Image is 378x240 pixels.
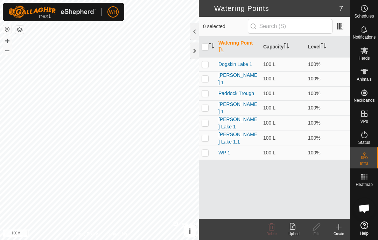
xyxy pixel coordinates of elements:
[283,44,289,49] p-sorticon: Activate to sort
[260,100,305,115] td: 100 L
[308,149,347,156] div: 100%
[354,14,374,18] span: Schedules
[358,140,370,145] span: Status
[209,44,214,49] p-sorticon: Activate to sort
[358,56,370,60] span: Herds
[267,232,277,236] span: Delete
[353,35,376,39] span: Notifications
[218,150,230,155] a: WP 1
[218,72,257,85] a: [PERSON_NAME] 1
[218,91,254,96] a: Paddock Trough
[357,77,372,81] span: Animals
[360,161,368,166] span: Infra
[260,57,305,71] td: 100 L
[109,8,117,16] span: WH
[305,36,350,58] th: Level
[353,98,374,102] span: Neckbands
[203,4,339,13] h2: Watering Points
[360,119,368,124] span: VPs
[189,226,191,236] span: i
[72,231,98,237] a: Privacy Policy
[218,48,224,53] p-sorticon: Activate to sort
[308,134,347,142] div: 100%
[328,231,350,236] div: Create
[308,90,347,97] div: 100%
[3,25,12,34] button: Reset Map
[248,19,332,34] input: Search (S)
[260,36,305,58] th: Capacity
[350,219,378,238] a: Help
[283,231,305,236] div: Upload
[218,116,257,129] a: [PERSON_NAME] Lake 1
[8,6,96,18] img: Gallagher Logo
[218,101,257,114] a: [PERSON_NAME] 1
[356,182,373,187] span: Heatmap
[216,36,260,58] th: Watering Point
[308,119,347,127] div: 100%
[3,37,12,45] button: +
[354,198,375,219] a: Open chat
[260,131,305,146] td: 100 L
[305,231,328,236] div: Edit
[339,3,343,14] span: 7
[106,231,127,237] a: Contact Us
[360,231,369,235] span: Help
[218,61,252,67] a: Dogskin Lake 1
[184,225,196,237] button: i
[3,46,12,54] button: –
[321,44,326,49] p-sorticon: Activate to sort
[218,132,257,145] a: [PERSON_NAME] Lake 1.1
[308,104,347,112] div: 100%
[15,26,24,34] button: Map Layers
[260,71,305,86] td: 100 L
[308,75,347,82] div: 100%
[260,115,305,131] td: 100 L
[260,86,305,100] td: 100 L
[308,61,347,68] div: 100%
[260,146,305,160] td: 100 L
[203,23,248,30] span: 0 selected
